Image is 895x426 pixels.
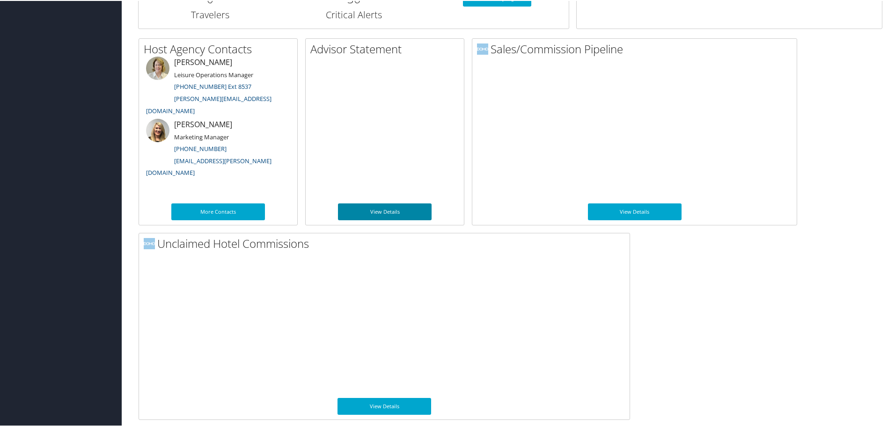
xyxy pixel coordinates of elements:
[174,70,253,78] small: Leisure Operations Manager
[141,118,295,180] li: [PERSON_NAME]
[338,202,432,219] a: View Details
[588,202,682,219] a: View Details
[146,56,169,79] img: meredith-price.jpg
[144,237,155,248] img: domo-logo.png
[146,7,275,21] h3: Travelers
[477,40,797,56] h2: Sales/Commission Pipeline
[174,81,251,90] a: [PHONE_NUMBER] Ext 8537
[146,118,169,141] img: ali-moffitt.jpg
[146,94,271,114] a: [PERSON_NAME][EMAIL_ADDRESS][DOMAIN_NAME]
[141,56,295,118] li: [PERSON_NAME]
[144,235,630,251] h2: Unclaimed Hotel Commissions
[174,144,227,152] a: [PHONE_NUMBER]
[171,202,265,219] a: More Contacts
[289,7,418,21] h3: Critical Alerts
[337,397,431,414] a: View Details
[144,40,297,56] h2: Host Agency Contacts
[310,40,464,56] h2: Advisor Statement
[174,132,229,140] small: Marketing Manager
[477,43,488,54] img: domo-logo.png
[146,156,271,176] a: [EMAIL_ADDRESS][PERSON_NAME][DOMAIN_NAME]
